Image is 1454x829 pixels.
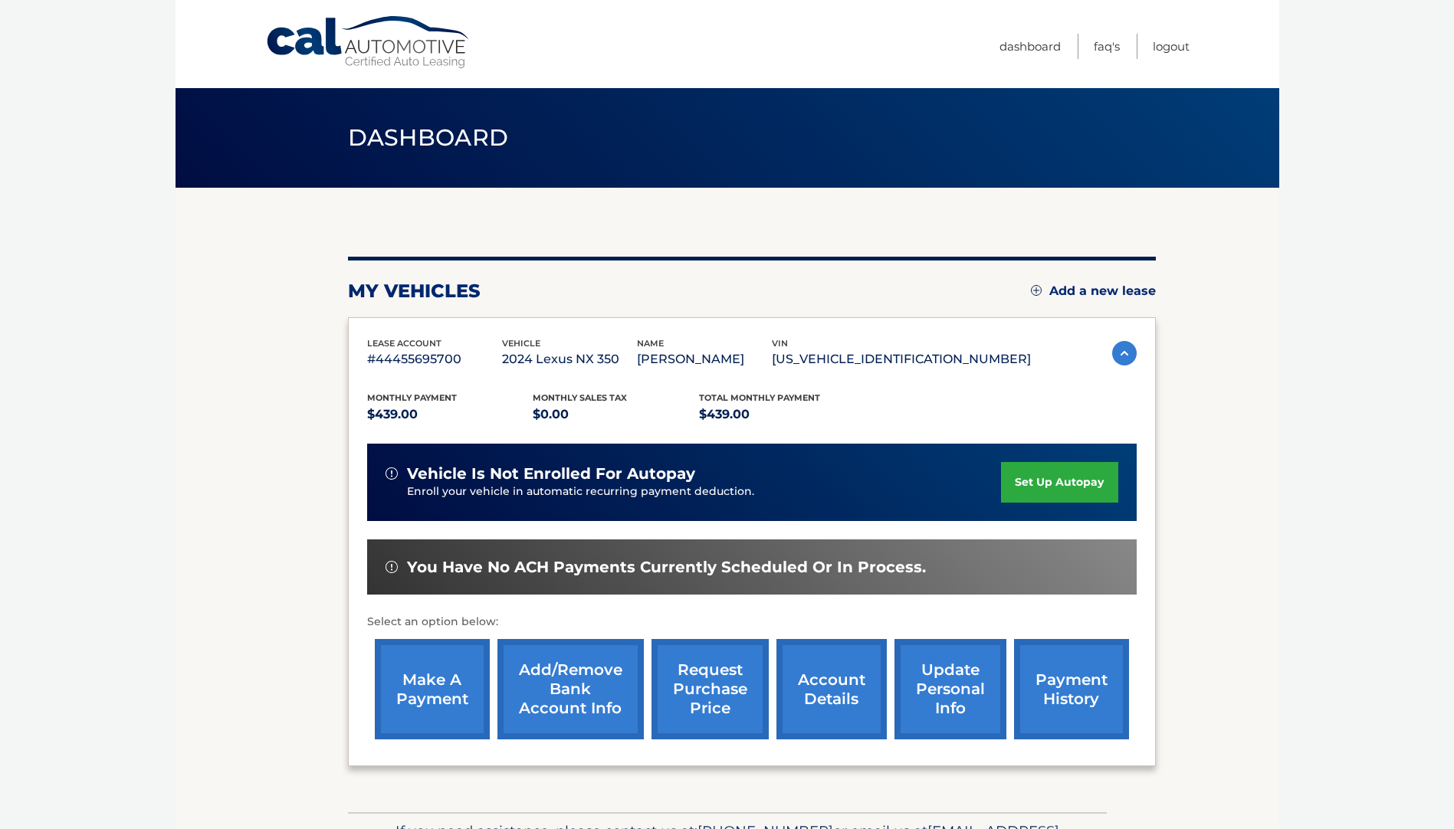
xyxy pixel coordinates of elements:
[1014,639,1129,739] a: payment history
[348,280,481,303] h2: my vehicles
[1031,285,1042,296] img: add.svg
[502,338,540,349] span: vehicle
[772,349,1031,370] p: [US_VEHICLE_IDENTIFICATION_NUMBER]
[637,349,772,370] p: [PERSON_NAME]
[348,123,509,152] span: Dashboard
[407,558,926,577] span: You have no ACH payments currently scheduled or in process.
[1094,34,1120,59] a: FAQ's
[699,404,865,425] p: $439.00
[375,639,490,739] a: make a payment
[502,349,637,370] p: 2024 Lexus NX 350
[637,338,664,349] span: name
[1031,283,1156,299] a: Add a new lease
[386,467,398,480] img: alert-white.svg
[533,404,699,425] p: $0.00
[386,561,398,573] img: alert-white.svg
[699,392,820,403] span: Total Monthly Payment
[407,483,1002,500] p: Enroll your vehicle in automatic recurring payment deduction.
[1112,341,1137,365] img: accordion-active.svg
[367,404,533,425] p: $439.00
[1153,34,1190,59] a: Logout
[772,338,788,349] span: vin
[367,349,502,370] p: #44455695700
[533,392,627,403] span: Monthly sales Tax
[894,639,1006,739] a: update personal info
[367,338,441,349] span: lease account
[652,639,769,739] a: request purchase price
[367,613,1137,631] p: Select an option below:
[1001,462,1118,503] a: set up autopay
[999,34,1061,59] a: Dashboard
[407,464,695,483] span: vehicle is not enrolled for autopay
[265,15,472,70] a: Cal Automotive
[367,392,457,403] span: Monthly Payment
[776,639,887,739] a: account details
[497,639,644,739] a: Add/Remove bank account info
